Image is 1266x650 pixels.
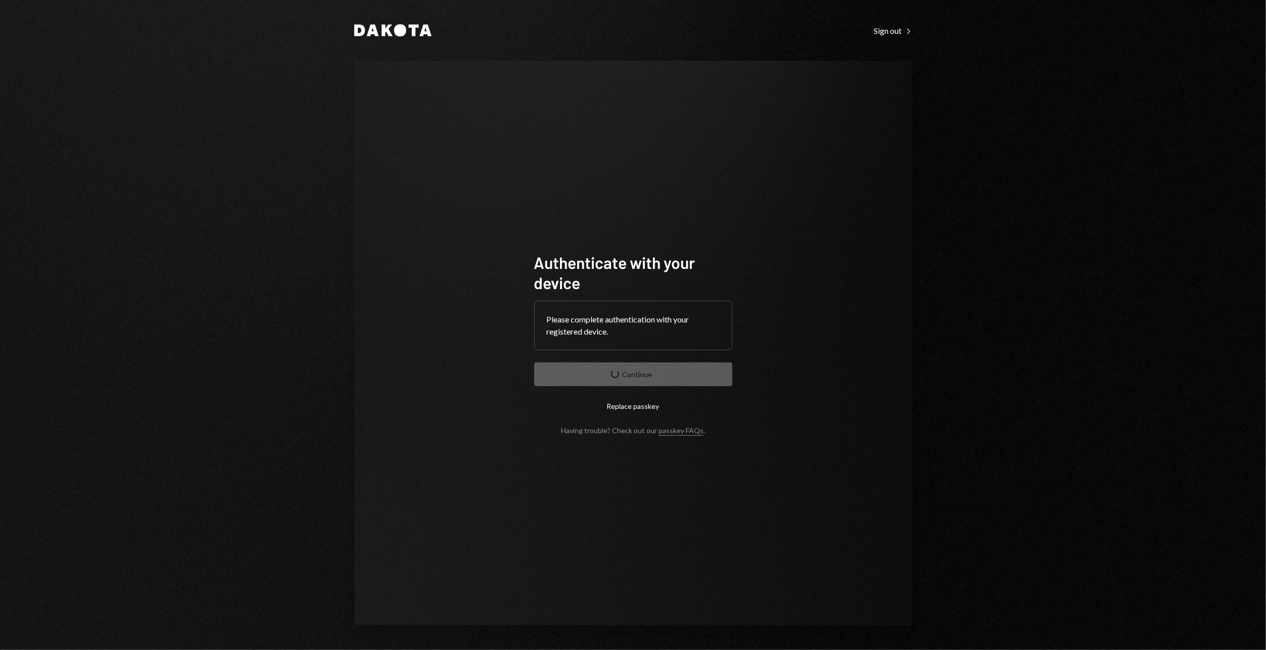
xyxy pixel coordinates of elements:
[561,426,705,435] div: Having trouble? Check out our .
[659,426,704,436] a: passkey FAQs
[874,25,912,36] a: Sign out
[534,252,732,293] h1: Authenticate with your device
[874,26,912,36] div: Sign out
[534,394,732,418] button: Replace passkey
[547,313,720,338] div: Please complete authentication with your registered device.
